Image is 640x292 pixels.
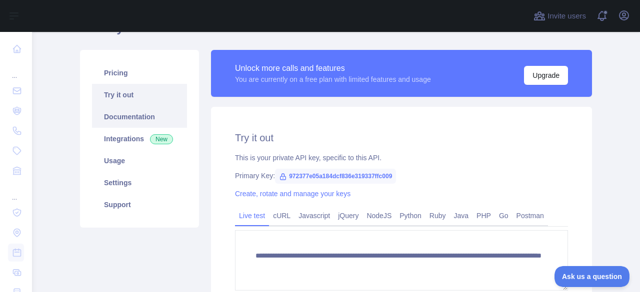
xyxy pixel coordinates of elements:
[269,208,294,224] a: cURL
[150,134,173,144] span: New
[92,84,187,106] a: Try it out
[554,266,630,287] iframe: Toggle Customer Support
[362,208,395,224] a: NodeJS
[425,208,450,224] a: Ruby
[235,131,568,145] h2: Try it out
[235,190,350,198] a: Create, rotate and manage your keys
[235,208,269,224] a: Live test
[524,66,568,85] button: Upgrade
[235,62,431,74] div: Unlock more calls and features
[512,208,548,224] a: Postman
[92,62,187,84] a: Pricing
[235,171,568,181] div: Primary Key:
[235,74,431,84] div: You are currently on a free plan with limited features and usage
[294,208,334,224] a: Javascript
[92,150,187,172] a: Usage
[8,182,24,202] div: ...
[235,153,568,163] div: This is your private API key, specific to this API.
[92,172,187,194] a: Settings
[92,128,187,150] a: Integrations New
[334,208,362,224] a: jQuery
[472,208,495,224] a: PHP
[92,106,187,128] a: Documentation
[531,8,588,24] button: Invite users
[80,20,592,44] h1: Holidays API
[92,194,187,216] a: Support
[547,10,586,22] span: Invite users
[8,60,24,80] div: ...
[275,169,396,184] span: 972377e05a184dcf836e319337ffc009
[495,208,512,224] a: Go
[395,208,425,224] a: Python
[450,208,473,224] a: Java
